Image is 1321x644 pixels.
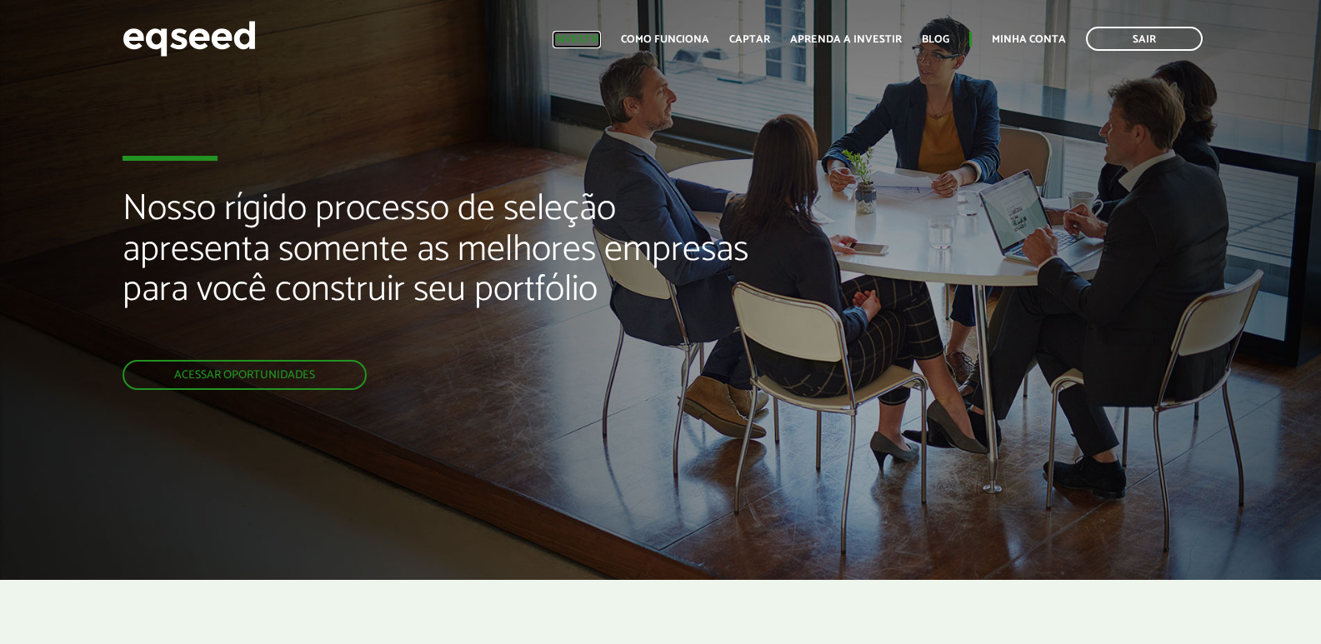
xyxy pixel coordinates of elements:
a: Investir [553,34,601,45]
a: Minha conta [992,34,1066,45]
h2: Nosso rígido processo de seleção apresenta somente as melhores empresas para você construir seu p... [123,189,758,360]
a: Blog [922,34,949,45]
a: Como funciona [621,34,709,45]
a: Sair [1086,27,1203,51]
img: EqSeed [123,17,256,61]
a: Aprenda a investir [790,34,902,45]
a: Captar [729,34,770,45]
a: Acessar oportunidades [123,360,367,390]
